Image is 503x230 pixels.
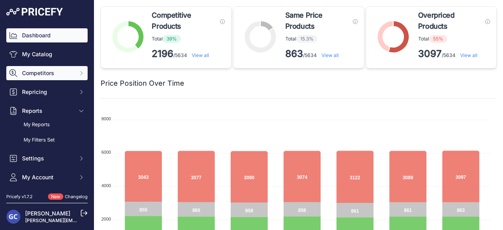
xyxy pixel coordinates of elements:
span: Same Price Products [285,10,350,32]
p: /5634 [152,48,225,60]
button: Competitors [6,66,88,80]
button: Settings [6,151,88,166]
a: Changelog [65,194,88,199]
h2: Price Position Over Time [101,78,184,89]
a: Dashboard [6,28,88,42]
img: Pricefy Logo [6,8,63,16]
a: View all [192,52,209,58]
strong: 2196 [152,48,173,59]
p: Total [152,35,225,43]
strong: 863 [285,48,303,59]
div: Pricefy v1.7.2 [6,193,33,200]
span: New [48,193,63,200]
span: Overpriced Products [418,10,482,32]
tspan: 2000 [101,217,111,221]
tspan: 8000 [101,116,111,121]
a: My Filters Set [6,133,88,147]
p: /5634 [418,48,490,60]
span: My Account [22,173,73,181]
p: Total [285,35,358,43]
a: View all [321,52,339,58]
tspan: 4000 [101,183,111,188]
span: 39% [163,35,181,43]
a: [PERSON_NAME] [25,210,70,217]
a: My Reports [6,118,88,132]
span: Competitors [22,69,73,77]
button: Repricing [6,85,88,99]
span: 15.3% [296,35,318,43]
a: [PERSON_NAME][EMAIL_ADDRESS][PERSON_NAME][DOMAIN_NAME] [25,217,185,223]
button: Reports [6,104,88,118]
span: Competitive Products [152,10,217,32]
span: Settings [22,155,73,162]
p: /5634 [285,48,358,60]
span: 55% [429,35,447,43]
p: Total [418,35,490,43]
strong: 3097 [418,48,442,59]
span: Repricing [22,88,73,96]
span: Reports [22,107,73,115]
a: View all [460,52,477,58]
tspan: 6000 [101,150,111,155]
button: My Account [6,170,88,184]
a: My Catalog [6,47,88,61]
